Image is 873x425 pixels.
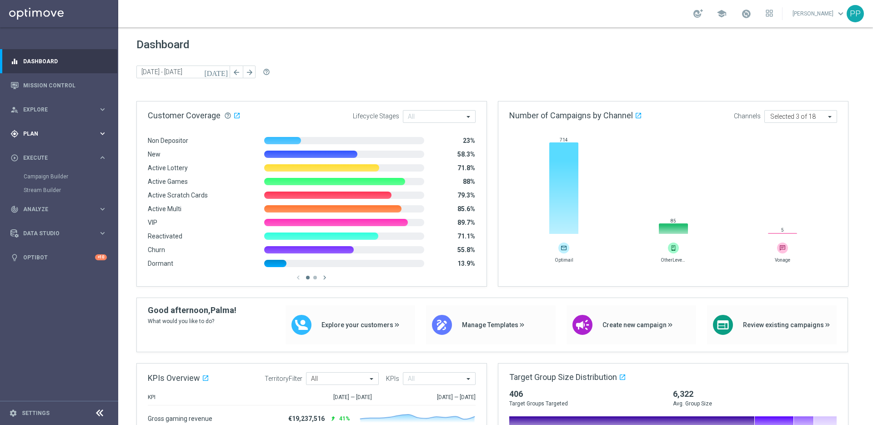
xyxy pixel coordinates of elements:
i: gps_fixed [10,130,19,138]
div: +10 [95,254,107,260]
button: play_circle_outline Execute keyboard_arrow_right [10,154,107,162]
a: Settings [22,410,50,416]
div: PP [847,5,864,22]
i: keyboard_arrow_right [98,229,107,238]
button: lightbulb Optibot +10 [10,254,107,261]
span: school [717,9,727,19]
div: Dashboard [10,49,107,73]
span: keyboard_arrow_down [836,9,846,19]
i: keyboard_arrow_right [98,129,107,138]
a: [PERSON_NAME]keyboard_arrow_down [792,7,847,20]
a: Stream Builder [24,187,95,194]
div: Optibot [10,245,107,269]
div: Mission Control [10,73,107,97]
button: track_changes Analyze keyboard_arrow_right [10,206,107,213]
i: person_search [10,106,19,114]
a: Campaign Builder [24,173,95,180]
i: equalizer [10,57,19,66]
div: Stream Builder [24,183,117,197]
div: Execute [10,154,98,162]
i: keyboard_arrow_right [98,153,107,162]
i: settings [9,409,17,417]
i: lightbulb [10,253,19,262]
a: Optibot [23,245,95,269]
div: Explore [10,106,98,114]
button: gps_fixed Plan keyboard_arrow_right [10,130,107,137]
div: Campaign Builder [24,170,117,183]
div: Analyze [10,205,98,213]
i: keyboard_arrow_right [98,105,107,114]
span: Data Studio [23,231,98,236]
button: person_search Explore keyboard_arrow_right [10,106,107,113]
div: Data Studio [10,229,98,238]
i: play_circle_outline [10,154,19,162]
a: Mission Control [23,73,107,97]
i: keyboard_arrow_right [98,205,107,213]
span: Execute [23,155,98,161]
button: Data Studio keyboard_arrow_right [10,230,107,237]
span: Plan [23,131,98,137]
button: equalizer Dashboard [10,58,107,65]
i: track_changes [10,205,19,213]
div: Plan [10,130,98,138]
a: Dashboard [23,49,107,73]
span: Analyze [23,207,98,212]
button: Mission Control [10,82,107,89]
span: Explore [23,107,98,112]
